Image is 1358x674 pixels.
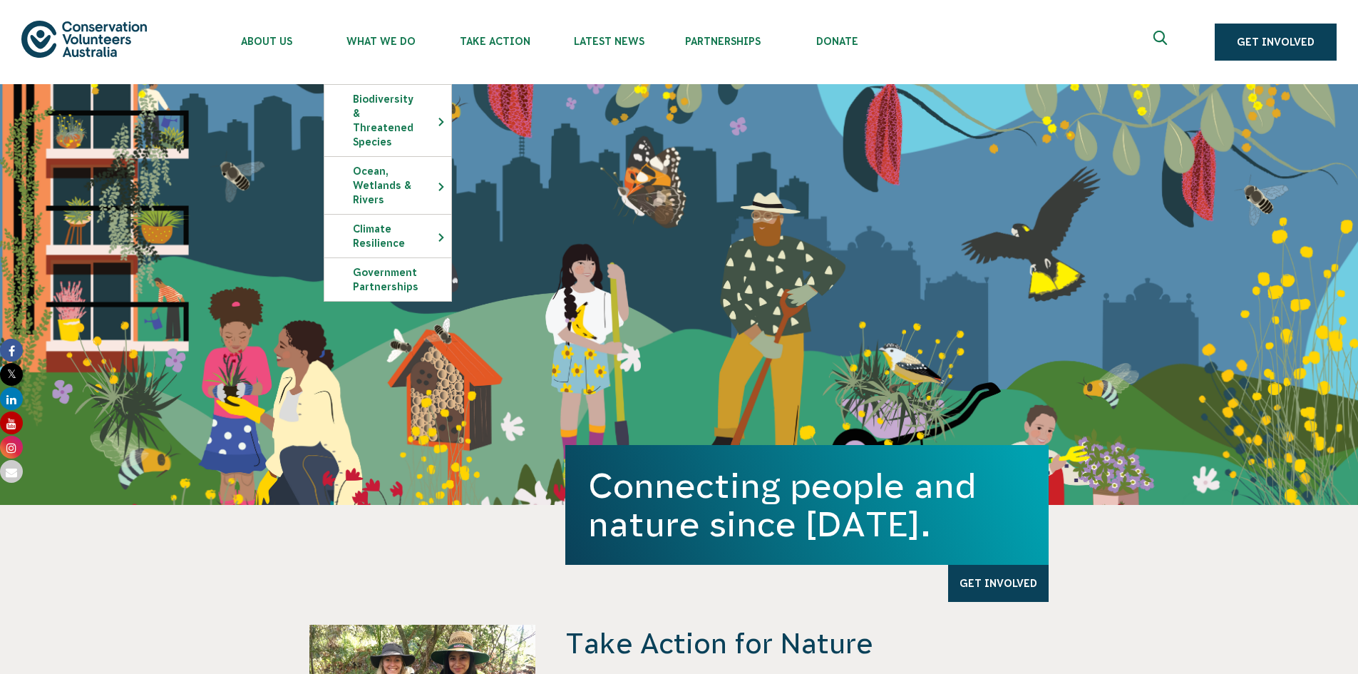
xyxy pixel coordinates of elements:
[1215,24,1337,61] a: Get Involved
[324,84,452,156] li: Biodiversity & Threatened Species
[552,36,666,47] span: Latest News
[324,258,451,301] a: Government Partnerships
[565,625,1049,662] h4: Take Action for Nature
[210,36,324,47] span: About Us
[666,36,780,47] span: Partnerships
[324,214,452,257] li: Climate Resilience
[438,36,552,47] span: Take Action
[21,21,147,57] img: logo.svg
[948,565,1049,602] a: Get Involved
[324,157,451,214] a: Ocean, Wetlands & Rivers
[324,156,452,214] li: Ocean, Wetlands & Rivers
[324,85,451,156] a: Biodiversity & Threatened Species
[324,36,438,47] span: What We Do
[588,466,1026,543] h1: Connecting people and nature since [DATE].
[1145,25,1179,59] button: Expand search box Close search box
[780,36,894,47] span: Donate
[1153,31,1171,53] span: Expand search box
[324,215,451,257] a: Climate Resilience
